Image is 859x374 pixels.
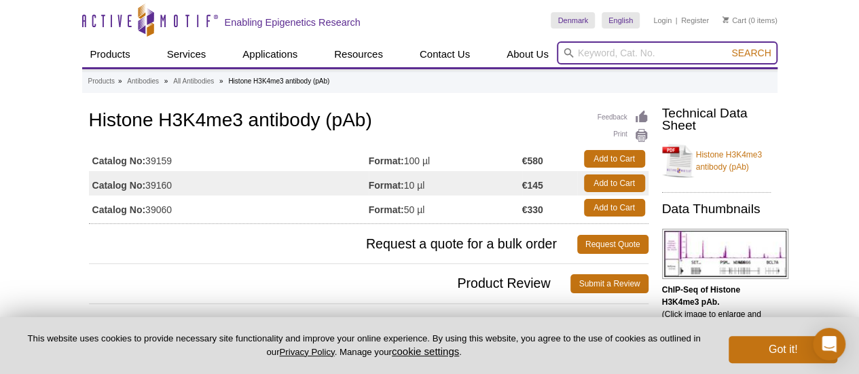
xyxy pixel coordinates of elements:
span: Request a quote for a bulk order [89,235,577,254]
p: (Click image to enlarge and see details.) [662,284,771,333]
strong: Format: [369,155,404,167]
a: Add to Cart [584,150,645,168]
a: Histone H3K4me3 antibody (pAb) [662,141,771,181]
a: Submit a Review [570,274,648,293]
a: About Us [498,41,557,67]
a: Denmark [551,12,595,29]
strong: Format: [369,179,404,191]
td: 50 µl [369,195,522,220]
strong: €330 [522,204,543,216]
div: Open Intercom Messenger [813,328,845,360]
h2: Data Thumbnails [662,203,771,215]
td: 39159 [89,147,369,171]
span: Product Review [89,274,571,293]
li: » [219,77,223,85]
strong: Format: [369,204,404,216]
a: English [602,12,640,29]
li: (0 items) [723,12,778,29]
li: » [164,77,168,85]
a: Applications [234,41,306,67]
strong: Catalog No: [92,155,146,167]
button: cookie settings [392,345,459,357]
a: Cart [723,16,746,25]
a: Print [598,128,648,143]
b: ChIP-Seq of Histone H3K4me3 pAb. [662,285,740,307]
strong: €580 [522,155,543,167]
a: Resources [326,41,391,67]
a: Login [653,16,672,25]
a: Add to Cart [584,199,645,217]
a: All Antibodies [173,75,214,88]
a: Products [88,75,115,88]
strong: Catalog No: [92,179,146,191]
a: Add to Cart [584,174,645,192]
td: 39060 [89,195,369,220]
li: Histone H3K4me3 antibody (pAb) [228,77,329,85]
img: Your Cart [723,16,729,23]
td: 39160 [89,171,369,195]
a: Register [681,16,709,25]
a: Privacy Policy [279,347,334,357]
input: Keyword, Cat. No. [557,41,778,64]
img: Histone H3K4me3 antibody (pAb) tested by ChIP-Seq. [662,229,788,279]
a: Products [82,41,139,67]
a: Feedback [598,110,648,125]
button: Search [727,47,775,59]
strong: €145 [522,179,543,191]
td: 10 µl [369,171,522,195]
a: Request Quote [577,235,648,254]
a: Services [159,41,215,67]
h2: Technical Data Sheet [662,107,771,132]
li: | [676,12,678,29]
a: Antibodies [127,75,159,88]
p: This website uses cookies to provide necessary site functionality and improve your online experie... [22,333,706,358]
td: 100 µl [369,147,522,171]
span: Search [731,48,771,58]
h1: Histone H3K4me3 antibody (pAb) [89,110,648,133]
li: » [118,77,122,85]
h2: Enabling Epigenetics Research [225,16,361,29]
strong: Catalog No: [92,204,146,216]
button: Got it! [729,336,837,363]
a: Contact Us [412,41,478,67]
